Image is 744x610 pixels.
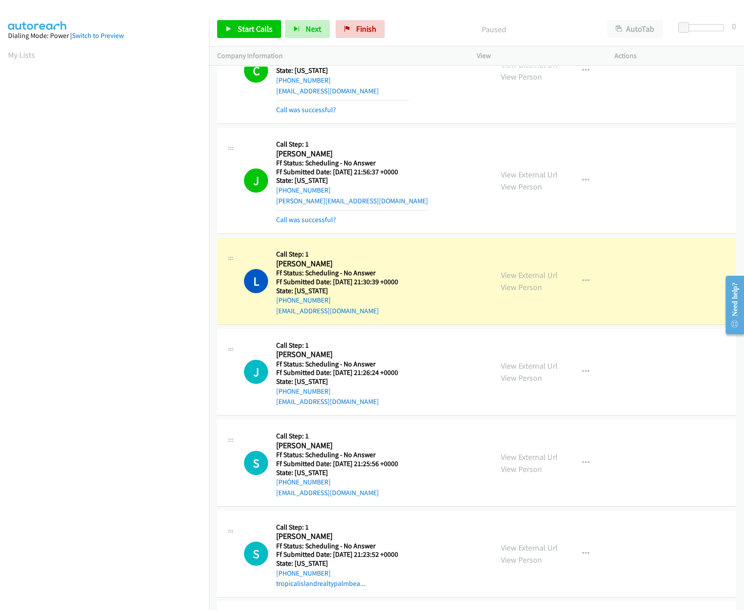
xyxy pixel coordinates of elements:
h1: S [244,542,268,566]
h5: Ff Submitted Date: [DATE] 21:25:56 +0000 [276,459,398,468]
a: [PHONE_NUMBER] [276,76,331,84]
h5: Call Step: 1 [276,140,428,149]
h5: State: [US_STATE] [276,176,428,185]
h5: Call Step: 1 [276,341,398,350]
a: [PHONE_NUMBER] [276,569,331,577]
span: Next [306,24,321,34]
a: Start Calls [217,20,281,38]
h2: [PERSON_NAME] [276,531,398,542]
a: Finish [336,20,385,38]
h5: Ff Status: Scheduling - No Answer [276,159,428,168]
p: Paused [397,23,591,35]
a: [EMAIL_ADDRESS][DOMAIN_NAME] [276,397,379,406]
p: Actions [614,50,736,61]
a: [PERSON_NAME][EMAIL_ADDRESS][DOMAIN_NAME] [276,197,428,205]
a: View External Url [501,169,558,180]
h2: [PERSON_NAME] [276,149,409,159]
h5: State: [US_STATE] [276,377,398,386]
h1: S [244,451,268,475]
h5: Call Step: 1 [276,250,398,259]
a: View Person [501,282,542,292]
h1: J [244,168,268,193]
a: Call was successful? [276,215,336,224]
h5: Ff Status: Scheduling - No Answer [276,360,398,369]
h5: State: [US_STATE] [276,559,398,568]
h5: Ff Submitted Date: [DATE] 21:26:24 +0000 [276,368,398,377]
h1: C [244,59,268,83]
p: Company Information [217,50,461,61]
a: View Person [501,181,542,192]
div: Dialing Mode: Power | [8,30,201,41]
a: Switch to Preview [72,31,124,40]
a: View Person [501,464,542,474]
h5: Ff Status: Scheduling - No Answer [276,542,398,551]
a: My Lists [8,50,35,60]
a: View External Url [501,543,558,553]
p: View [477,50,598,61]
a: [EMAIL_ADDRESS][DOMAIN_NAME] [276,307,379,315]
a: View Person [501,555,542,565]
a: [EMAIL_ADDRESS][DOMAIN_NAME] [276,87,379,95]
div: The call is yet to be attempted [244,360,268,384]
a: View Person [501,373,542,383]
iframe: Dialpad [8,69,209,493]
h2: [PERSON_NAME] [276,349,398,360]
button: Next [285,20,330,38]
button: AutoTab [607,20,663,38]
h5: State: [US_STATE] [276,286,398,295]
h1: L [244,269,268,293]
a: [EMAIL_ADDRESS][DOMAIN_NAME] [276,488,379,497]
a: [PHONE_NUMBER] [276,387,331,395]
a: Call was successful? [276,105,336,114]
h5: Call Step: 1 [276,523,398,532]
h5: State: [US_STATE] [276,66,409,75]
h5: Ff Status: Scheduling - No Answer [276,450,398,459]
h5: State: [US_STATE] [276,468,398,477]
a: View External Url [501,452,558,462]
div: The call is yet to be attempted [244,542,268,566]
h2: [PERSON_NAME] [276,441,398,451]
h5: Ff Status: Scheduling - No Answer [276,269,398,278]
a: View External Url [501,361,558,371]
a: tropicalislandrealtypalmbea... [276,579,366,588]
a: [PHONE_NUMBER] [276,296,331,304]
div: Delay between calls (in seconds) [683,24,724,31]
h2: [PERSON_NAME] [276,259,398,269]
iframe: Resource Center [719,269,744,341]
span: Start Calls [238,24,273,34]
h5: Ff Submitted Date: [DATE] 21:56:37 +0000 [276,168,428,177]
a: [PHONE_NUMBER] [276,186,331,194]
h5: Ff Submitted Date: [DATE] 21:30:39 +0000 [276,278,398,286]
h1: J [244,360,268,384]
div: 0 [732,20,736,32]
div: The call is yet to be attempted [244,451,268,475]
a: View Person [501,72,542,82]
a: [PHONE_NUMBER] [276,478,331,486]
a: View External Url [501,59,558,70]
span: Finish [356,24,376,34]
h5: Ff Submitted Date: [DATE] 21:23:52 +0000 [276,550,398,559]
a: View External Url [501,270,558,280]
h5: Call Step: 1 [276,432,398,441]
